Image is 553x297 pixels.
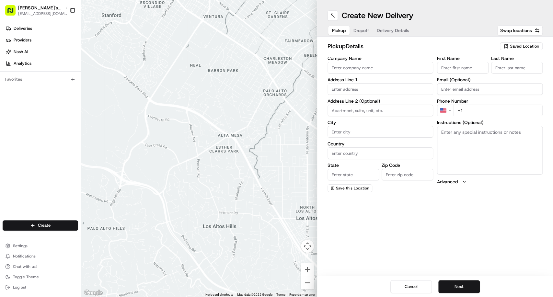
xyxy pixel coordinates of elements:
[437,99,543,103] label: Phone Number
[3,3,67,18] button: [PERSON_NAME]'s Fast Food - [GEOGRAPHIC_DATA][PERSON_NAME][EMAIL_ADDRESS][DOMAIN_NAME]
[328,99,433,103] label: Address Line 2 (Optional)
[382,169,433,180] input: Enter zip code
[377,27,409,34] span: Delivery Details
[14,26,32,31] span: Deliveries
[437,77,543,82] label: Email (Optional)
[6,6,19,19] img: Nash
[58,118,71,123] span: [DATE]
[14,49,28,55] span: Nash AI
[110,64,118,72] button: Start new chat
[497,25,543,36] button: Swap locations
[454,105,543,116] input: Enter phone number
[328,126,433,138] input: Enter city
[500,27,532,34] span: Swap locations
[3,272,78,281] button: Toggle Theme
[13,264,37,269] span: Chat with us!
[301,240,314,253] button: Map camera controls
[328,163,379,167] label: State
[328,62,433,74] input: Enter company name
[301,276,314,289] button: Zoom out
[328,147,433,159] input: Enter country
[3,35,81,45] a: Providers
[3,252,78,261] button: Notifications
[437,120,543,125] label: Instructions (Optional)
[83,289,104,297] img: Google
[6,84,43,89] div: Past conversations
[13,285,26,290] span: Log out
[64,161,78,166] span: Pylon
[500,42,543,51] button: Saved Location
[276,293,285,296] a: Terms
[54,100,57,106] span: •
[3,74,78,85] div: Favorites
[20,100,53,106] span: Operations Team
[3,262,78,271] button: Chat with us!
[3,283,78,292] button: Log out
[4,142,52,154] a: 📗Knowledge Base
[328,184,372,192] button: Save this Location
[14,62,25,74] img: 1732323095091-59ea418b-cfe3-43c8-9ae0-d0d06d6fd42c
[3,47,81,57] a: Nash AI
[328,120,433,125] label: City
[437,62,489,74] input: Enter first name
[205,292,233,297] button: Keyboard shortcuts
[328,105,433,116] input: Apartment, suite, unit, etc.
[3,220,78,231] button: Create
[353,27,369,34] span: Dropoff
[437,83,543,95] input: Enter email address
[491,56,543,61] label: Last Name
[20,118,53,123] span: Operations Team
[332,27,346,34] span: Pickup
[328,83,433,95] input: Enter address
[336,186,369,191] span: Save this Location
[13,254,36,259] span: Notifications
[342,10,413,21] h1: Create New Delivery
[61,145,104,151] span: API Documentation
[14,61,31,66] span: Analytics
[17,42,107,49] input: Clear
[328,142,433,146] label: Country
[6,145,12,151] div: 📗
[491,62,543,74] input: Enter last name
[83,289,104,297] a: Open this area in Google Maps (opens a new window)
[14,37,31,43] span: Providers
[390,280,432,293] button: Cancel
[6,112,17,122] img: Operations Team
[382,163,433,167] label: Zip Code
[54,118,57,123] span: •
[328,77,433,82] label: Address Line 1
[6,26,118,36] p: Welcome 👋
[52,142,107,154] a: 💻API Documentation
[289,293,315,296] a: Report a map error
[6,94,17,105] img: Operations Team
[13,243,28,248] span: Settings
[18,5,63,11] button: [PERSON_NAME]'s Fast Food - [GEOGRAPHIC_DATA][PERSON_NAME]
[3,58,81,69] a: Analytics
[13,145,50,151] span: Knowledge Base
[3,241,78,250] button: Settings
[29,62,106,68] div: Start new chat
[328,42,496,51] h2: pickup Details
[46,160,78,166] a: Powered byPylon
[437,178,543,185] button: Advanced
[437,178,458,185] label: Advanced
[29,68,89,74] div: We're available if you need us!
[237,293,272,296] span: Map data ©2025 Google
[13,274,39,280] span: Toggle Theme
[328,56,433,61] label: Company Name
[301,263,314,276] button: Zoom in
[55,145,60,151] div: 💻
[38,223,51,228] span: Create
[3,23,81,34] a: Deliveries
[18,11,70,16] button: [EMAIL_ADDRESS][DOMAIN_NAME]
[510,43,539,49] span: Saved Location
[328,169,379,180] input: Enter state
[437,56,489,61] label: First Name
[100,83,118,91] button: See all
[6,62,18,74] img: 1736555255976-a54dd68f-1ca7-489b-9aae-adbdc363a1c4
[438,280,480,293] button: Next
[58,100,74,106] span: 3:32 PM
